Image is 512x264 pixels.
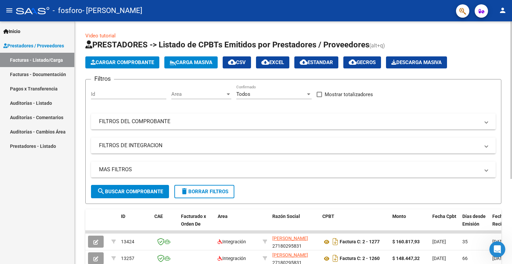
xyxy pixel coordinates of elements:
mat-icon: cloud_download [261,58,269,66]
span: Descarga Masiva [391,59,442,65]
span: Fecha Recibido [492,214,511,227]
mat-panel-title: FILTROS DE INTEGRACION [99,142,480,149]
button: Borrar Filtros [174,185,234,198]
span: [PERSON_NAME] [272,252,308,258]
button: EXCEL [256,56,289,68]
h3: Filtros [91,74,114,83]
span: Todos [236,91,250,97]
datatable-header-cell: Facturado x Orden De [178,209,215,239]
span: Integración [218,256,246,261]
span: - fosforo [53,3,82,18]
span: PRESTADORES -> Listado de CPBTs Emitidos por Prestadores / Proveedores [85,40,369,49]
span: [DATE] [432,239,446,244]
a: Video tutorial [85,33,116,39]
span: 66 [462,256,468,261]
span: Facturado x Orden De [181,214,206,227]
app-download-masive: Descarga masiva de comprobantes (adjuntos) [386,56,447,68]
span: ID [121,214,125,219]
span: Integración [218,239,246,244]
span: Borrar Filtros [180,189,228,195]
span: Razón Social [272,214,300,219]
span: EXCEL [261,59,284,65]
mat-panel-title: FILTROS DEL COMPROBANTE [99,118,480,125]
button: Buscar Comprobante [91,185,169,198]
i: Descargar documento [331,236,340,247]
mat-expansion-panel-header: FILTROS DE INTEGRACION [91,138,496,154]
span: CSV [228,59,246,65]
span: Mostrar totalizadores [325,90,373,98]
span: [DATE] [492,256,506,261]
button: CSV [223,56,251,68]
span: Monto [392,214,406,219]
span: CPBT [322,214,334,219]
span: Días desde Emisión [462,214,486,227]
mat-icon: delete [180,187,188,195]
span: 35 [462,239,468,244]
button: Estandar [294,56,338,68]
datatable-header-cell: Razón Social [270,209,320,239]
span: CAE [154,214,163,219]
i: Descargar documento [331,253,340,264]
strong: Factura C: 2 - 1277 [340,239,380,245]
datatable-header-cell: CAE [152,209,178,239]
datatable-header-cell: Monto [390,209,430,239]
span: [DATE] [492,239,506,244]
strong: $ 148.447,32 [392,256,420,261]
button: Carga Masiva [164,56,218,68]
strong: $ 160.817,93 [392,239,420,244]
mat-icon: person [499,6,507,14]
iframe: Intercom live chat [489,241,505,257]
span: Area [171,91,225,97]
button: Gecros [343,56,381,68]
span: Cargar Comprobante [91,59,154,65]
mat-icon: menu [5,6,13,14]
mat-icon: cloud_download [349,58,357,66]
span: 13424 [121,239,134,244]
mat-icon: cloud_download [228,58,236,66]
strong: Factura C: 2 - 1260 [340,256,380,261]
datatable-header-cell: CPBT [320,209,390,239]
span: Estandar [300,59,333,65]
datatable-header-cell: ID [118,209,152,239]
mat-icon: cloud_download [300,58,308,66]
mat-expansion-panel-header: MAS FILTROS [91,162,496,178]
span: [DATE] [432,256,446,261]
datatable-header-cell: Area [215,209,260,239]
button: Descarga Masiva [386,56,447,68]
mat-expansion-panel-header: FILTROS DEL COMPROBANTE [91,113,496,129]
span: Prestadores / Proveedores [3,42,64,49]
mat-icon: search [97,187,105,195]
span: Fecha Cpbt [432,214,456,219]
span: (alt+q) [369,42,385,49]
span: Buscar Comprobante [97,189,163,195]
span: - [PERSON_NAME] [82,3,142,18]
mat-panel-title: MAS FILTROS [99,166,480,173]
span: 13257 [121,256,134,261]
span: [PERSON_NAME] [272,236,308,241]
button: Cargar Comprobante [85,56,159,68]
span: Area [218,214,228,219]
div: 27180295831 [272,235,317,249]
span: Carga Masiva [170,59,212,65]
span: Gecros [349,59,376,65]
datatable-header-cell: Fecha Cpbt [430,209,460,239]
datatable-header-cell: Días desde Emisión [460,209,490,239]
span: Inicio [3,28,20,35]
